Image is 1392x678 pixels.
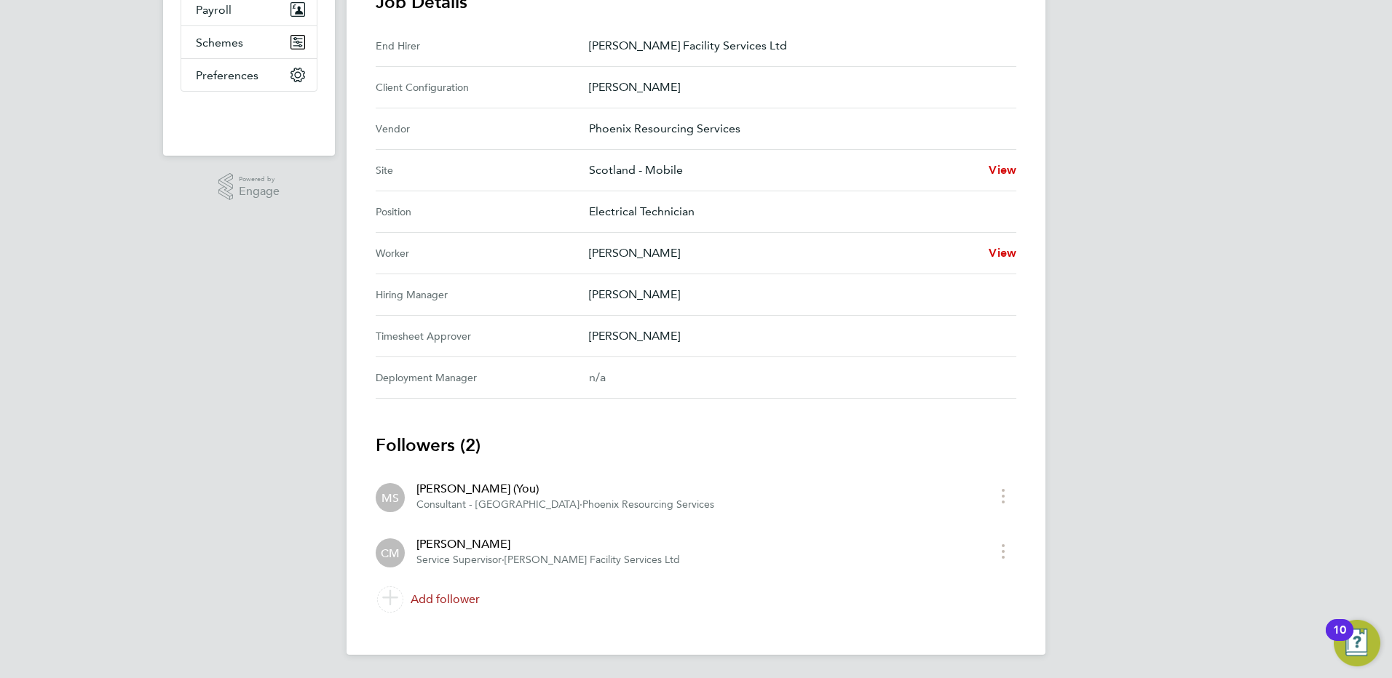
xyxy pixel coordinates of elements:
[376,244,589,262] div: Worker
[582,498,714,511] span: Phoenix Resourcing Services
[589,369,993,386] div: n/a
[376,79,589,96] div: Client Configuration
[589,203,1005,220] p: Electrical Technician
[416,535,680,553] div: [PERSON_NAME]
[376,286,589,303] div: Hiring Manager
[181,59,317,91] button: Preferences
[376,538,405,567] div: Chris Mcinally
[989,163,1016,177] span: View
[989,244,1016,262] a: View
[376,483,405,512] div: Matt Soulsby (You)
[381,545,400,561] span: CM
[589,120,1005,137] p: Phoenix Resourcing Services
[505,554,680,566] span: [PERSON_NAME] Facility Services Ltd
[376,369,589,386] div: Deployment Manager
[589,79,1005,96] p: [PERSON_NAME]
[196,36,243,49] span: Schemes
[181,26,317,58] button: Schemes
[376,327,589,345] div: Timesheet Approver
[589,244,977,262] p: [PERSON_NAME]
[589,286,1005,303] p: [PERSON_NAME]
[990,484,1016,507] button: timesheet menu
[1333,630,1346,649] div: 10
[376,434,1016,457] h3: Followers (2)
[181,106,317,129] img: fastbook-logo-retina.png
[376,579,1016,620] a: Add follower
[990,540,1016,562] button: timesheet menu
[181,106,317,129] a: Go to home page
[376,203,589,220] div: Position
[416,554,502,566] span: Service Supervisor
[196,3,232,17] span: Payroll
[1334,620,1380,666] button: Open Resource Center, 10 new notifications
[416,480,714,498] div: [PERSON_NAME] (You)
[589,327,1005,345] p: [PERSON_NAME]
[196,68,258,82] span: Preferences
[580,498,582,511] span: ·
[589,37,1005,55] p: [PERSON_NAME] Facility Services Ltd
[989,161,1016,179] a: View
[381,490,399,506] span: MS
[376,37,589,55] div: End Hirer
[239,186,280,198] span: Engage
[416,498,580,511] span: Consultant - [GEOGRAPHIC_DATA]
[239,173,280,186] span: Powered by
[589,161,977,179] p: Scotland - Mobile
[376,161,589,179] div: Site
[989,246,1016,260] span: View
[376,120,589,137] div: Vendor
[218,173,280,201] a: Powered byEngage
[502,554,505,566] span: ·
